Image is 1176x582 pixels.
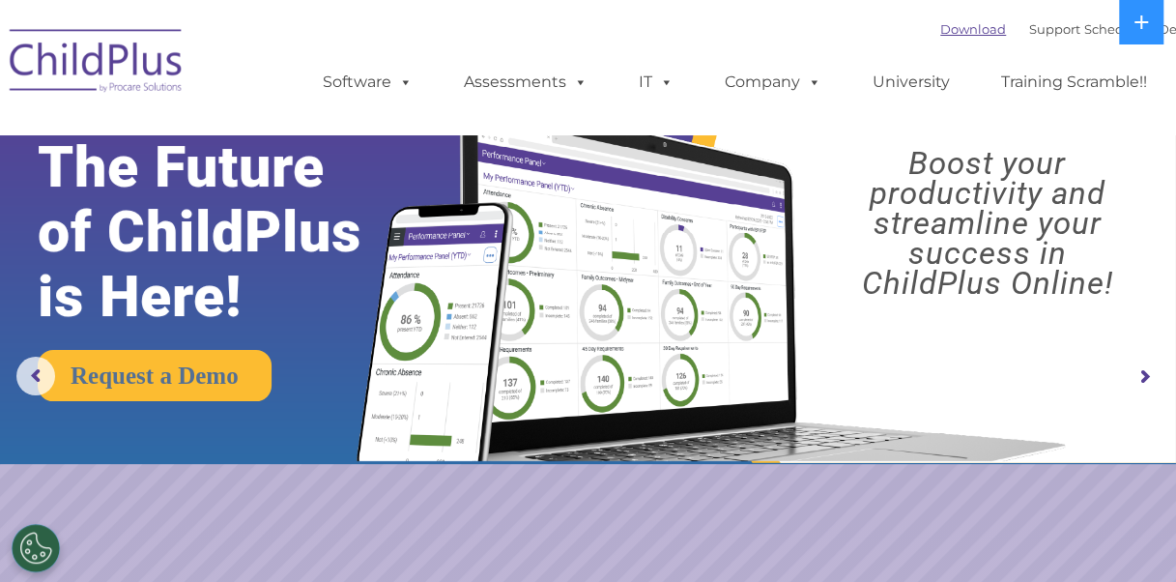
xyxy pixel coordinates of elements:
a: University [853,63,969,102]
rs-layer: The Future of ChildPlus is Here! [38,134,414,329]
span: Phone number [263,207,345,221]
a: Assessments [445,63,607,102]
a: Training Scramble!! [982,63,1166,102]
a: Download [940,21,1006,37]
a: Company [705,63,841,102]
span: Last name [263,128,322,142]
a: Software [303,63,432,102]
button: Cookies Settings [12,524,60,572]
a: Support [1029,21,1080,37]
a: Request a Demo [38,350,272,401]
rs-layer: Boost your productivity and streamline your success in ChildPlus Online! [813,148,1162,298]
a: IT [619,63,693,102]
